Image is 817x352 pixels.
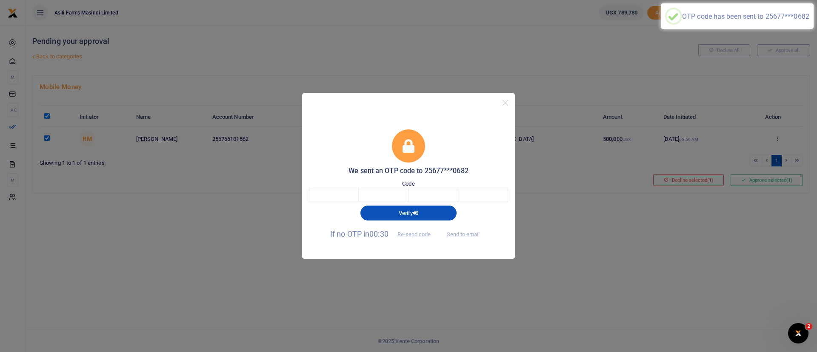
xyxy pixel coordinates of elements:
span: 00:30 [369,229,389,238]
button: Close [499,97,511,109]
button: Verify [360,206,457,220]
iframe: Intercom live chat [788,323,808,343]
h5: We sent an OTP code to 25677***0682 [309,167,508,175]
div: OTP code has been sent to 25677***0682 [682,12,809,20]
span: 2 [806,323,812,330]
span: If no OTP in [330,229,438,238]
label: Code [402,180,414,188]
